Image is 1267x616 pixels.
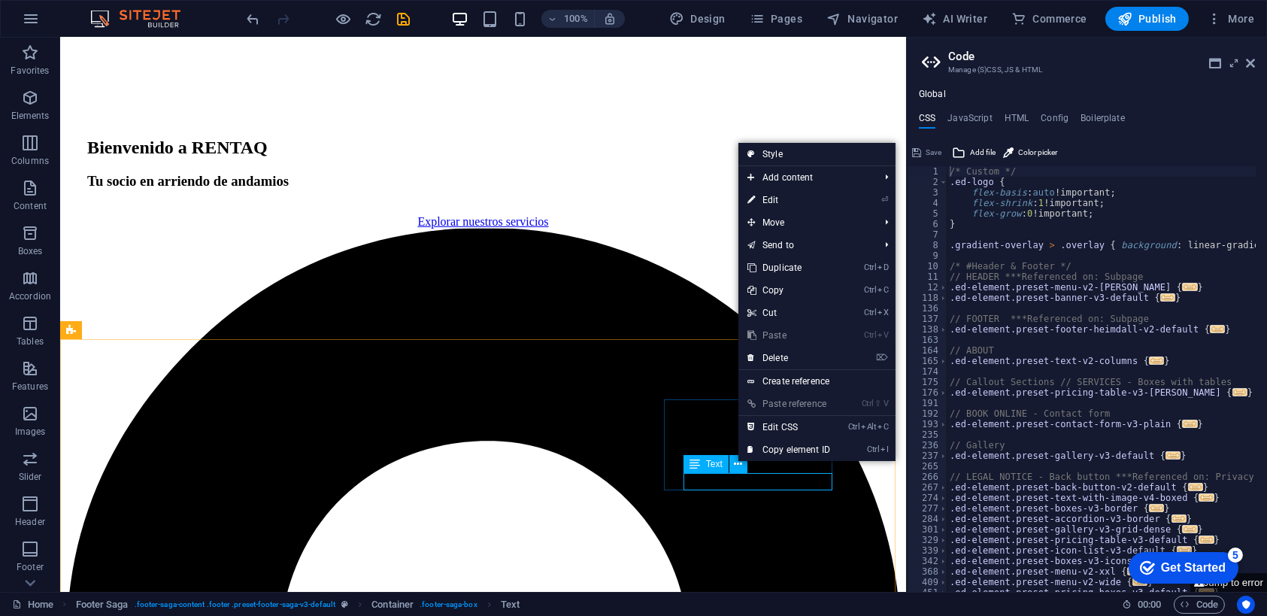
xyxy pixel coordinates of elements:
a: CtrlAltCEdit CSS [738,416,839,438]
div: 3 [908,187,948,198]
button: AI Writer [916,7,993,31]
span: ... [1199,493,1214,502]
span: Color picker [1018,144,1057,162]
div: 409 [908,577,948,587]
span: Click to select. Double-click to edit [501,596,520,614]
i: Ctrl [864,308,876,317]
div: 277 [908,503,948,514]
h6: 100% [564,10,588,28]
a: CtrlCCopy [738,279,839,302]
span: ... [1183,525,1198,533]
i: X [878,308,888,317]
i: C [878,285,888,295]
i: D [878,262,888,272]
button: undo [244,10,262,28]
button: save [395,10,413,28]
div: 6 [908,219,948,229]
div: 174 [908,366,948,377]
span: AI Writer [922,11,987,26]
h4: HTML [1005,113,1029,129]
p: Tables [17,335,44,347]
div: 11 [908,272,948,282]
div: 2 [908,177,948,187]
span: ... [1199,536,1214,544]
div: 5 [908,208,948,219]
a: CtrlICopy element ID [738,438,839,461]
h4: Config [1041,113,1068,129]
p: Header [15,516,45,528]
span: . footer-saga-content .footer .preset-footer-saga-v3-default [135,596,335,614]
button: Pages [744,7,808,31]
button: Add file [950,144,998,162]
span: ... [1149,357,1164,365]
p: Footer [17,561,44,573]
span: ... [1183,283,1198,291]
span: More [1207,11,1254,26]
button: Usercentrics [1237,596,1255,614]
div: 1 [908,166,948,177]
i: Ctrl [864,285,876,295]
a: CtrlVPaste [738,324,839,347]
button: Code [1174,596,1225,614]
div: 5 [108,3,123,18]
i: ⌦ [876,353,888,363]
button: 100% [541,10,595,28]
span: Code [1181,596,1218,614]
p: Accordion [9,290,51,302]
p: Columns [11,155,49,167]
nav: breadcrumb [76,596,520,614]
h4: JavaScript [947,113,992,129]
a: ⌦Delete [738,347,839,369]
h4: Global [919,89,946,101]
div: 274 [908,493,948,503]
a: CtrlXCut [738,302,839,324]
div: 8 [908,240,948,250]
span: Click to select. Double-click to edit [76,596,129,614]
i: Save (Ctrl+S) [396,11,413,28]
button: Click here to leave preview mode and continue editing [335,10,353,28]
div: 329 [908,535,948,545]
i: Alt [861,422,876,432]
div: 118 [908,293,948,303]
button: Color picker [1001,144,1059,162]
span: Pages [750,11,802,26]
div: 191 [908,398,948,408]
i: On resize automatically adjust zoom level to fit chosen device. [603,12,617,26]
i: ⏎ [881,195,888,205]
a: CtrlDDuplicate [738,256,839,279]
h6: Session time [1122,596,1162,614]
a: Send to [738,234,873,256]
span: Design [669,11,726,26]
i: This element is a customizable preset [341,600,348,608]
div: 164 [908,345,948,356]
div: Get Started [41,17,105,30]
p: Elements [11,110,50,122]
div: 165 [908,356,948,366]
i: V [884,399,888,408]
i: V [878,330,888,340]
div: 368 [908,566,948,577]
div: 266 [908,472,948,482]
div: 7 [908,229,948,240]
div: 136 [908,303,948,314]
h4: CSS [919,113,935,129]
i: Reload page [365,11,383,28]
a: Create reference [738,370,896,393]
span: Text [706,460,723,469]
span: ... [1210,325,1225,333]
div: 10 [908,261,948,272]
button: More [1201,7,1260,31]
span: Move [738,211,873,234]
i: Ctrl [864,262,876,272]
div: Get Started 5 items remaining, 0% complete [8,8,118,39]
p: Images [15,426,46,438]
span: ... [1165,451,1181,460]
button: reload [365,10,383,28]
div: 176 [908,387,948,398]
span: ... [1183,420,1198,428]
i: Undo: Change image (Ctrl+Z) [245,11,262,28]
p: Favorites [11,65,49,77]
span: Publish [1117,11,1177,26]
h2: Code [948,50,1255,63]
i: Ctrl [848,422,860,432]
